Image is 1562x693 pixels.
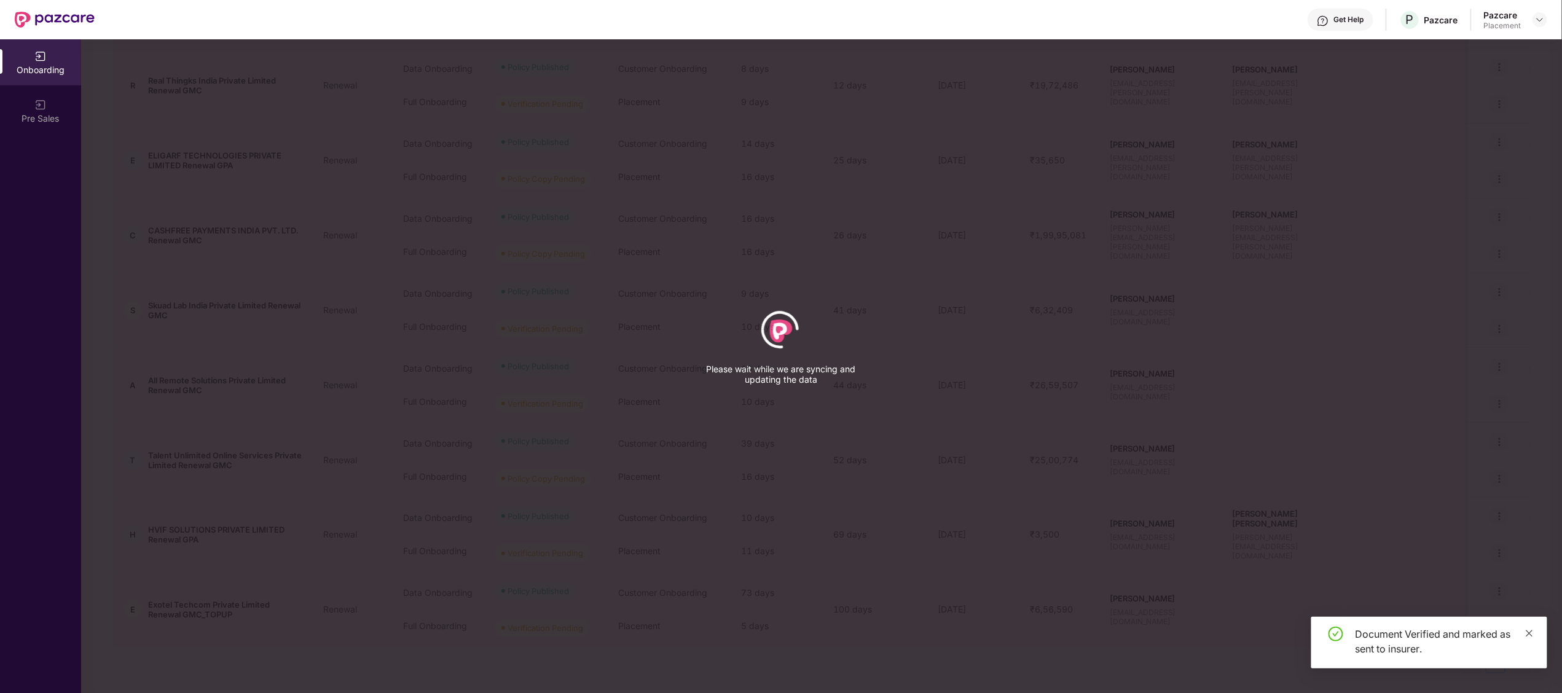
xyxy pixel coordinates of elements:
img: svg+xml;base64,PHN2ZyB3aWR0aD0iMjAiIGhlaWdodD0iMjAiIHZpZXdCb3g9IjAgMCAyMCAyMCIgZmlsbD0ibm9uZSIgeG... [34,99,47,111]
img: svg+xml;base64,PHN2ZyBpZD0iSGVscC0zMngzMiIgeG1sbnM9Imh0dHA6Ly93d3cudzMub3JnLzIwMDAvc3ZnIiB3aWR0aD... [1317,15,1329,27]
img: svg+xml;base64,PHN2ZyB3aWR0aD0iMjAiIGhlaWdodD0iMjAiIHZpZXdCb3g9IjAgMCAyMCAyMCIgZmlsbD0ibm9uZSIgeG... [34,50,47,63]
span: check-circle [1328,627,1343,641]
div: Pazcare [1484,9,1521,21]
div: Document Verified and marked as sent to insurer. [1356,627,1533,656]
img: New Pazcare Logo [15,12,95,28]
span: P [1406,12,1414,27]
div: Pazcare [1424,14,1458,26]
div: Placement [1484,21,1521,31]
span: close [1525,629,1534,638]
p: Please wait while we are syncing and updating the data [689,364,873,385]
div: animation [756,306,806,355]
img: svg+xml;base64,PHN2ZyBpZD0iRHJvcGRvd24tMzJ4MzIiIHhtbG5zPSJodHRwOi8vd3d3LnczLm9yZy8yMDAwL3N2ZyIgd2... [1535,15,1545,25]
div: Get Help [1334,15,1364,25]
